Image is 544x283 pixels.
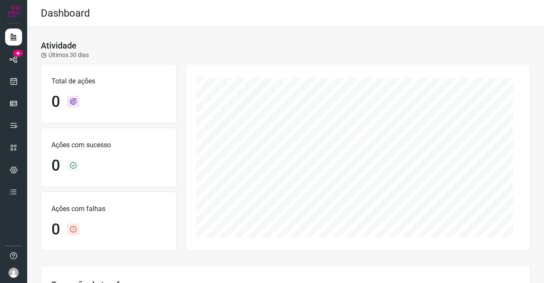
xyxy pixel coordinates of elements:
h3: Atividade [41,40,76,51]
img: avatar-user-boy.jpg [8,268,19,278]
h1: 0 [51,220,60,239]
h1: 0 [51,157,60,175]
p: Ações com sucesso [51,140,166,150]
p: Últimos 30 dias [41,51,89,60]
p: Total de ações [51,76,166,86]
p: Ações com falhas [51,204,166,214]
h2: Dashboard [41,7,90,20]
h1: 0 [51,93,60,111]
img: Logo [7,5,20,18]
